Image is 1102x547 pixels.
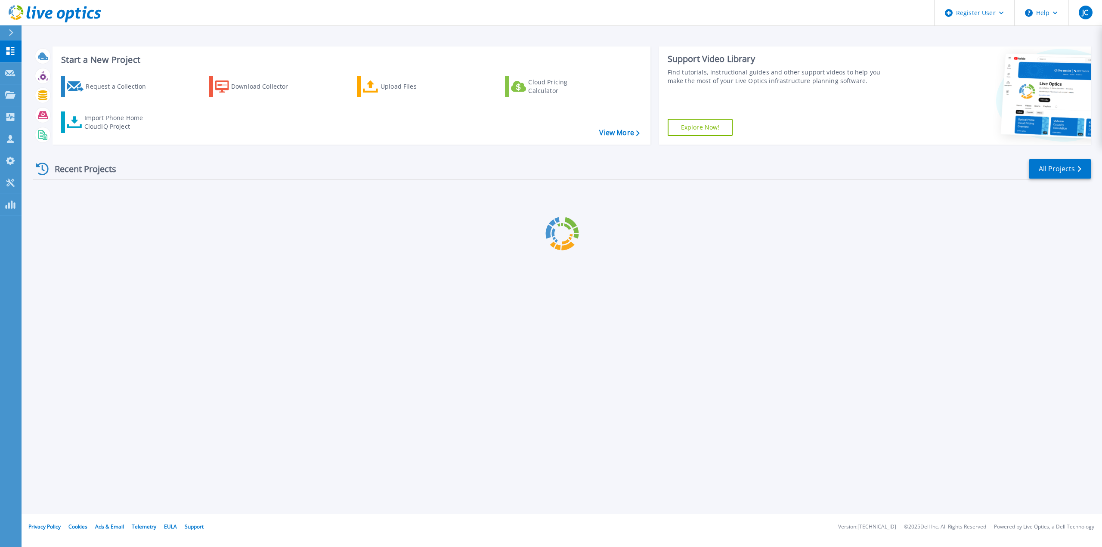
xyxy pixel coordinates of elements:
[132,523,156,530] a: Telemetry
[838,524,896,530] li: Version: [TECHNICAL_ID]
[1029,159,1091,179] a: All Projects
[164,523,177,530] a: EULA
[61,55,639,65] h3: Start a New Project
[61,76,157,97] a: Request a Collection
[505,76,601,97] a: Cloud Pricing Calculator
[33,158,128,179] div: Recent Projects
[1082,9,1088,16] span: JC
[994,524,1094,530] li: Powered by Live Optics, a Dell Technology
[28,523,61,530] a: Privacy Policy
[86,78,155,95] div: Request a Collection
[599,129,639,137] a: View More
[185,523,204,530] a: Support
[357,76,453,97] a: Upload Files
[668,119,733,136] a: Explore Now!
[668,53,891,65] div: Support Video Library
[231,78,300,95] div: Download Collector
[84,114,152,131] div: Import Phone Home CloudIQ Project
[95,523,124,530] a: Ads & Email
[381,78,449,95] div: Upload Files
[668,68,891,85] div: Find tutorials, instructional guides and other support videos to help you make the most of your L...
[209,76,305,97] a: Download Collector
[68,523,87,530] a: Cookies
[904,524,986,530] li: © 2025 Dell Inc. All Rights Reserved
[528,78,597,95] div: Cloud Pricing Calculator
